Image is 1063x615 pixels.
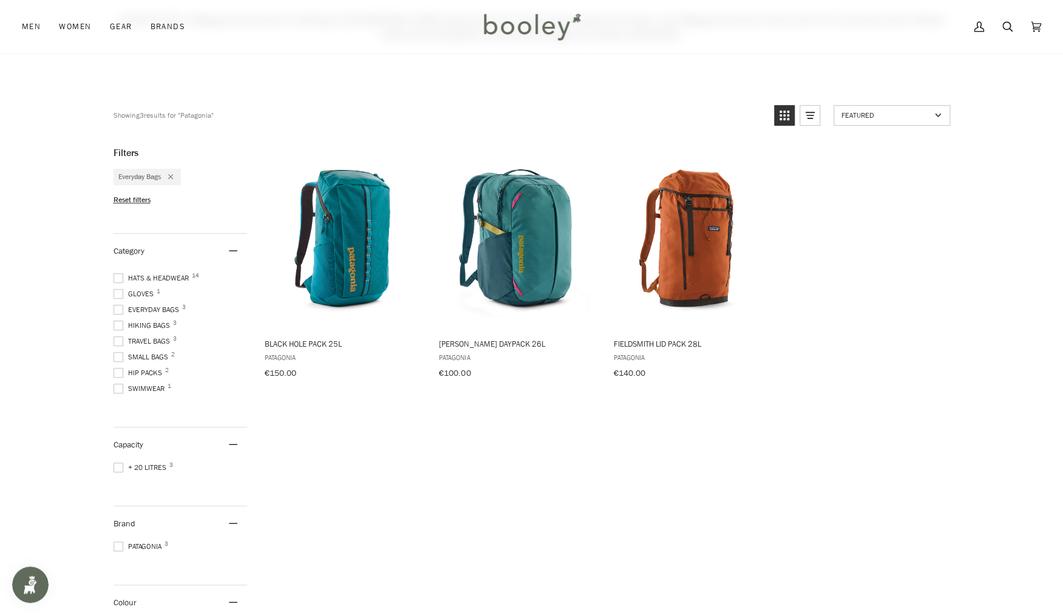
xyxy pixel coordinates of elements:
span: [PERSON_NAME] Daypack 26L [439,338,596,349]
iframe: Button to open loyalty program pop-up [12,566,49,603]
img: Booley [478,9,585,44]
span: 3 [169,462,173,468]
a: View grid mode [774,105,795,126]
span: 1 [157,288,160,294]
span: Patagonia [265,352,422,362]
span: Reset filters [114,195,151,205]
span: Capacity [114,439,143,450]
span: Men [22,21,41,33]
span: Patagonia [439,352,596,362]
span: Hip Packs [114,367,166,378]
li: Reset filters [114,195,247,205]
span: + 20 Litres [114,462,170,473]
span: Everyday Bags [114,304,183,315]
span: €100.00 [439,367,470,379]
span: 3 [182,304,186,310]
span: Hats & Headwear [114,273,192,284]
span: Category [114,245,144,257]
span: Swimwear [114,383,168,394]
span: 14 [192,273,199,279]
div: Showing results for "Patagonia" [114,105,765,126]
a: Black Hole Pack 25L [263,147,424,382]
span: Hiking Bags [114,320,174,331]
div: Remove filter: Everyday Bags [161,172,173,182]
span: Travel Bags [114,336,174,347]
img: Patagonia Refugio Daypack 26L Wetland Blue - Booley Galway [437,157,598,318]
span: €150.00 [265,367,296,379]
span: 3 [173,336,177,342]
span: Women [59,21,91,33]
img: Patagonia Fieldsmith Lid Pack 28L Robin Brown - Booley Galway [612,157,773,318]
span: Patagonia [614,352,771,362]
span: Brand [114,518,135,529]
span: Patagonia [114,541,165,552]
span: Gear [110,21,132,33]
span: 2 [165,367,169,373]
a: Refugio Daypack 26L [437,147,598,382]
a: View list mode [800,105,820,126]
span: Filters [114,147,138,159]
span: Featured [841,110,931,120]
span: 2 [171,352,175,358]
span: 3 [165,541,168,547]
a: Sort options [834,105,950,126]
span: Small Bags [114,352,172,362]
span: 3 [173,320,177,326]
span: Gloves [114,288,157,299]
img: Patagonia Black Hole Pack 25L Belay Blue - Booley Galway [263,157,424,318]
b: 3 [140,110,144,120]
span: Everyday Bags [118,172,161,182]
span: Brands [150,21,185,33]
span: €140.00 [614,367,645,379]
span: Black Hole Pack 25L [265,338,422,349]
span: Colour [114,597,146,608]
span: Fieldsmith Lid Pack 28L [614,338,771,349]
a: Fieldsmith Lid Pack 28L [612,147,773,382]
span: 1 [168,383,171,389]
